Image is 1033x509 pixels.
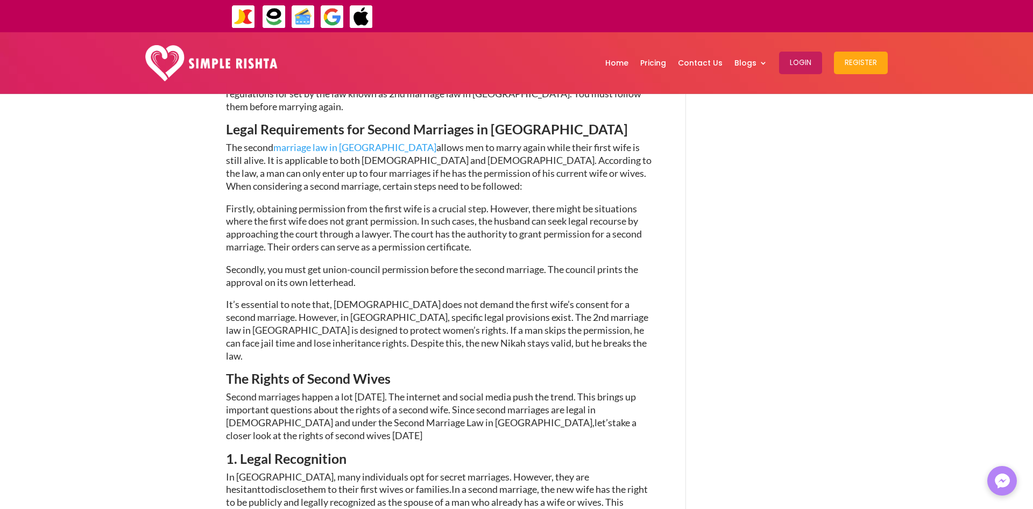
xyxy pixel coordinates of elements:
button: Register [834,52,888,74]
img: Messenger [992,470,1013,492]
strong: The Rights of Second Wives [226,370,391,386]
span: mainly pertains to [DEMOGRAPHIC_DATA]. They are allowed up to four marriages, but subject to spec... [226,62,646,112]
strong: 1. Legal Recognition [226,450,346,467]
a: Contact Us [678,35,723,91]
span: It’s essential to note that, [DEMOGRAPHIC_DATA] does not demand the first wife’s consent for a se... [226,298,648,361]
span: Firstly, obtaining permission from the first wife is a crucial step. However, there might be situ... [226,203,642,253]
span: are hesitant [226,471,589,496]
img: ApplePay-icon [349,5,373,29]
span: I [226,471,229,483]
a: Pricing [640,35,666,91]
p: The second [226,141,654,202]
img: Credit Cards [291,5,315,29]
a: Blogs [734,35,767,91]
span: let’s [595,417,612,428]
span: disclose [270,483,304,495]
a: Home [605,35,628,91]
img: GooglePay-icon [320,5,344,29]
span: Second marriages happen a lot [DATE]. The internet and social media push the trend. This brings u... [226,391,636,428]
span: them to their first wives or families. [304,483,451,495]
span: to [261,483,270,495]
button: Login [779,52,822,74]
span: In a second marriage, the new wife has the right to be publicly and legally recognized as the spo... [226,483,648,508]
a: Register [834,35,888,91]
span: . However, they [510,471,574,483]
span: allows men to marry again while their first wife is still alive. It is applicable to both [DEMOGR... [226,141,652,191]
strong: Legal Requirements for Second Marriages in [GEOGRAPHIC_DATA] [226,121,628,137]
span: n [GEOGRAPHIC_DATA], many individuals opt for secret marriages [229,471,510,483]
img: JazzCash-icon [231,5,256,29]
img: EasyPaisa-icon [262,5,286,29]
span: take a closer look at the rights of second wives [DATE] [226,417,636,441]
a: marriage law in [GEOGRAPHIC_DATA] [273,141,436,153]
span: Secondly, you must get union-council permission before the second marriage. The council prints th... [226,263,638,288]
a: Login [779,35,822,91]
